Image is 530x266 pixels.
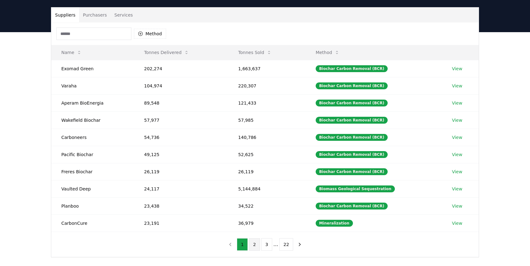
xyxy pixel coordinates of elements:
[51,7,79,22] button: Suppliers
[51,197,134,214] td: Planboo
[316,168,388,175] div: Biochar Carbon Removal (BCR)
[452,134,462,140] a: View
[51,129,134,146] td: Carboneers
[273,241,278,248] li: ...
[316,82,388,89] div: Biochar Carbon Removal (BCR)
[452,169,462,175] a: View
[134,180,228,197] td: 24,117
[51,94,134,111] td: Aperam BioEnergia
[237,238,248,251] button: 1
[452,66,462,72] a: View
[233,46,277,59] button: Tonnes Sold
[316,203,388,209] div: Biochar Carbon Removal (BCR)
[294,238,305,251] button: next page
[228,180,306,197] td: 5,144,884
[51,180,134,197] td: Vaulted Deep
[316,220,353,227] div: Mineralization
[452,83,462,89] a: View
[316,151,388,158] div: Biochar Carbon Removal (BCR)
[134,214,228,232] td: 23,191
[51,214,134,232] td: CarbonCure
[316,117,388,124] div: Biochar Carbon Removal (BCR)
[139,46,194,59] button: Tonnes Delivered
[51,111,134,129] td: Wakefield Biochar
[134,111,228,129] td: 57,977
[51,163,134,180] td: Freres Biochar
[134,77,228,94] td: 104,974
[452,203,462,209] a: View
[228,94,306,111] td: 121,433
[228,111,306,129] td: 57,985
[452,100,462,106] a: View
[228,77,306,94] td: 220,307
[51,60,134,77] td: Exomad Green
[316,65,388,72] div: Biochar Carbon Removal (BCR)
[134,197,228,214] td: 23,438
[134,146,228,163] td: 49,125
[51,146,134,163] td: Pacific Biochar
[452,186,462,192] a: View
[452,117,462,123] a: View
[228,163,306,180] td: 26,119
[249,238,260,251] button: 2
[79,7,111,22] button: Purchasers
[134,60,228,77] td: 202,274
[452,220,462,226] a: View
[228,129,306,146] td: 140,786
[228,214,306,232] td: 36,979
[279,238,293,251] button: 22
[134,163,228,180] td: 26,119
[316,134,388,141] div: Biochar Carbon Removal (BCR)
[261,238,272,251] button: 3
[316,100,388,106] div: Biochar Carbon Removal (BCR)
[228,146,306,163] td: 52,625
[134,29,166,39] button: Method
[111,7,137,22] button: Services
[134,129,228,146] td: 54,736
[228,60,306,77] td: 1,663,637
[51,77,134,94] td: Varaha
[56,46,87,59] button: Name
[311,46,345,59] button: Method
[452,151,462,158] a: View
[228,197,306,214] td: 34,522
[316,185,395,192] div: Biomass Geological Sequestration
[134,94,228,111] td: 89,548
